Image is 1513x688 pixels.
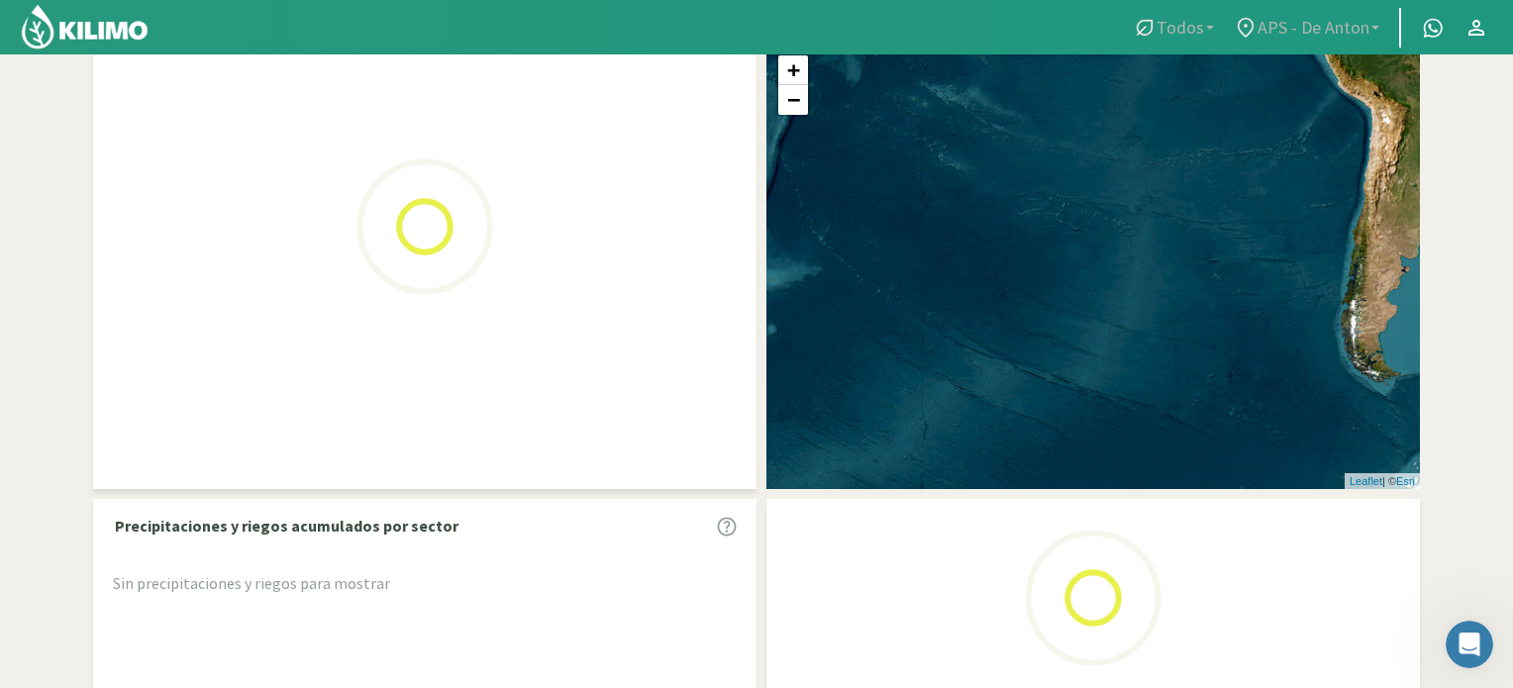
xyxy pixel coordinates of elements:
[115,514,458,538] p: Precipitaciones y riegos acumulados por sector
[778,85,808,115] a: Zoom out
[1446,621,1493,668] iframe: Intercom live chat
[20,3,150,50] img: Kilimo
[1345,473,1420,490] div: | ©
[1350,475,1382,487] a: Leaflet
[326,128,524,326] img: Loading...
[113,575,737,593] h5: Sin precipitaciones y riegos para mostrar
[1157,17,1204,38] span: Todos
[778,55,808,85] a: Zoom in
[1396,475,1415,487] a: Esri
[1258,17,1369,38] span: APS - De Anton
